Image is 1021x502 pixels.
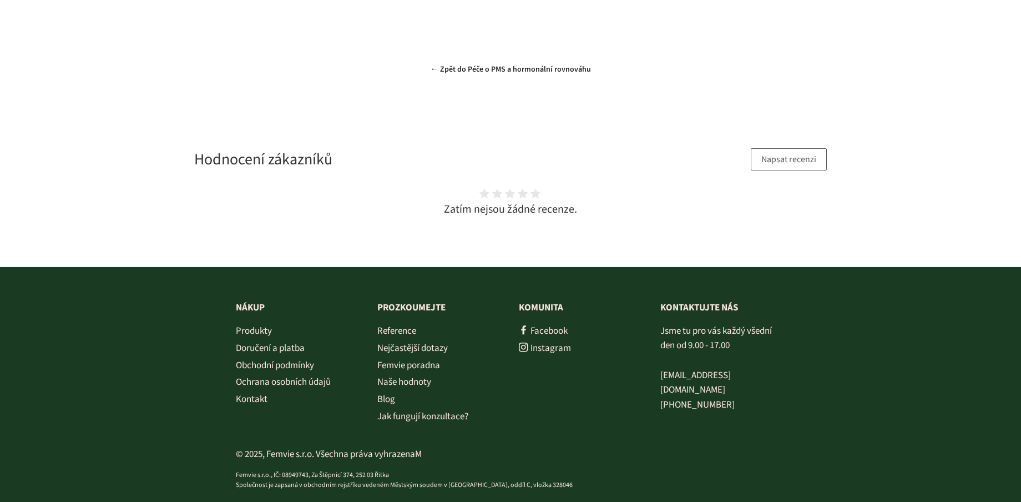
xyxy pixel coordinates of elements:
[519,342,571,355] a: Instagram
[236,359,314,372] a: Obchodní podmínky
[236,393,267,406] a: Kontakt
[377,359,440,372] a: Femvie poradna
[377,410,468,423] a: Jak fungují konzultace?
[236,375,331,389] a: Ochrana osobních údajů
[377,342,448,355] a: Nejčastější dotazy
[751,148,827,170] button: Napsat recenzi
[660,369,731,397] a: [EMAIL_ADDRESS][DOMAIN_NAME]
[236,447,785,462] p: © 2025, Femvie s.r.o. Všechna práva vyhrazenaM
[236,342,305,355] a: Doručení a platba
[660,300,785,315] p: KONTAKTUJTE NÁS
[194,148,332,170] div: Hodnocení zákazníků
[236,470,785,491] p: Femvie s.r.o., IČ: 08949743, Za Štěpnicí 374, 252 03 Řitka Společnost je zapsaná v obchodním rejs...
[660,324,785,412] p: Jsme tu pro vás každý všední den od 9.00 - 17.00 [PHONE_NUMBER]
[431,64,591,75] a: ← Zpět do Péče o PMS a hormonální rovnováhu
[519,324,568,338] a: Facebook
[236,300,361,315] p: Nákup
[377,393,395,406] a: Blog
[377,300,502,315] p: Prozkoumejte
[377,324,416,338] a: Reference
[236,324,272,338] a: Produkty
[194,202,827,217] p: Zatím nejsou žádné recenze.
[519,300,644,315] p: Komunita
[377,375,431,389] a: Naše hodnoty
